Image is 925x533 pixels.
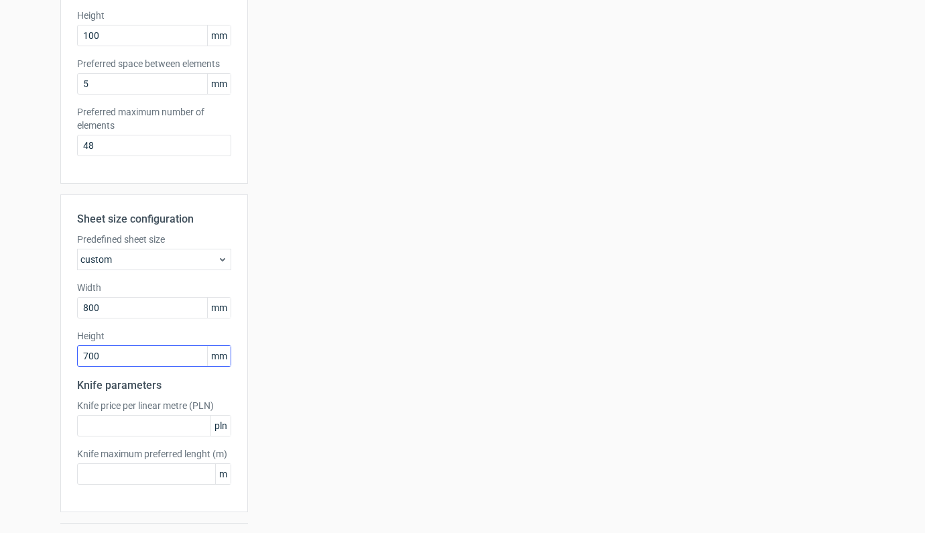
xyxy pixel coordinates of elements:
[77,297,231,318] input: custom
[77,281,231,294] label: Width
[77,233,231,246] label: Predefined sheet size
[207,74,231,94] span: mm
[210,416,231,436] span: pln
[77,211,231,227] h2: Sheet size configuration
[207,25,231,46] span: mm
[77,9,231,22] label: Height
[77,399,231,412] label: Knife price per linear metre (PLN)
[77,329,231,343] label: Height
[77,57,231,70] label: Preferred space between elements
[77,105,231,132] label: Preferred maximum number of elements
[207,346,231,366] span: mm
[77,377,231,394] h2: Knife parameters
[207,298,231,318] span: mm
[77,345,231,367] input: custom
[215,464,231,484] span: m
[77,447,231,461] label: Knife maximum preferred lenght (m)
[77,249,231,270] div: custom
